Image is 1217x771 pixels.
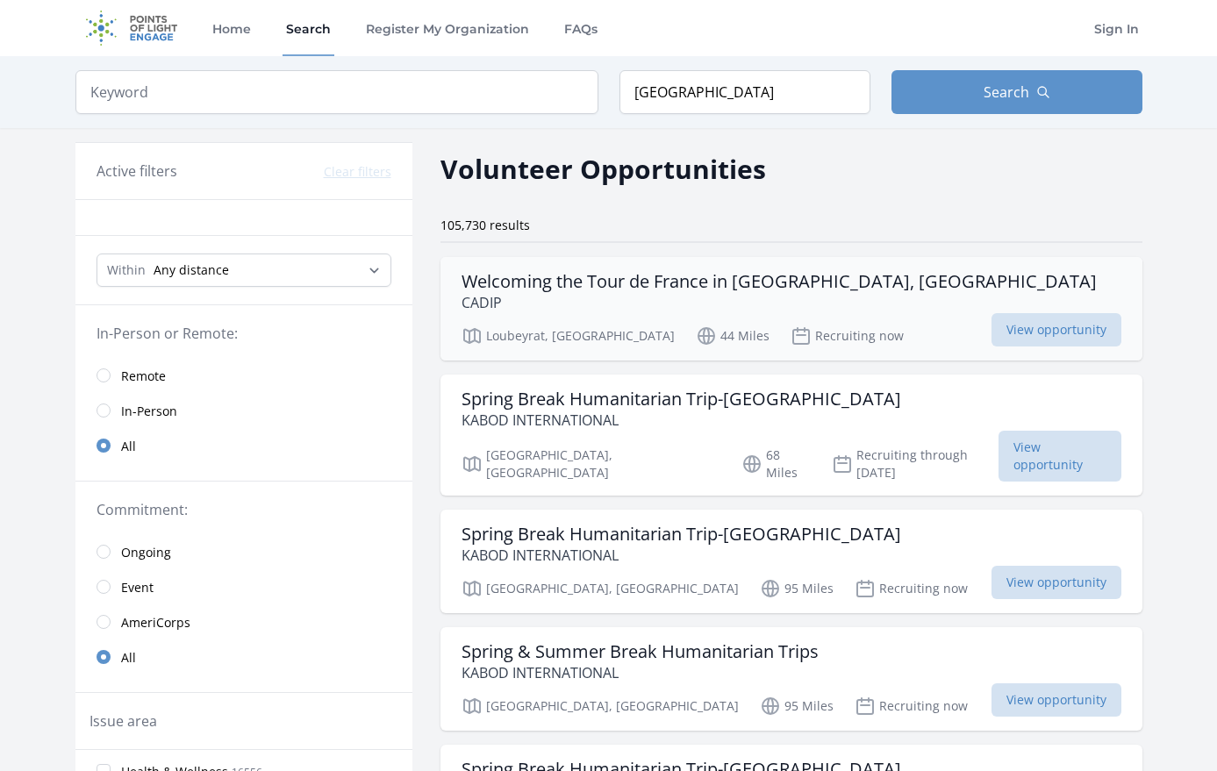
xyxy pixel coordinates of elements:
span: View opportunity [991,313,1121,346]
h3: Spring & Summer Break Humanitarian Trips [462,641,819,662]
a: Spring & Summer Break Humanitarian Trips KABOD INTERNATIONAL [GEOGRAPHIC_DATA], [GEOGRAPHIC_DATA]... [440,627,1142,731]
p: [GEOGRAPHIC_DATA], [GEOGRAPHIC_DATA] [462,696,739,717]
h3: Spring Break Humanitarian Trip-[GEOGRAPHIC_DATA] [462,524,901,545]
input: Keyword [75,70,598,114]
a: Ongoing [75,534,412,569]
a: Remote [75,358,412,393]
span: All [121,649,136,667]
span: In-Person [121,403,177,420]
p: [GEOGRAPHIC_DATA], [GEOGRAPHIC_DATA] [462,578,739,599]
span: All [121,438,136,455]
p: 95 Miles [760,578,834,599]
h2: Volunteer Opportunities [440,149,766,189]
button: Clear filters [324,163,391,181]
span: AmeriCorps [121,614,190,632]
h3: Welcoming the Tour de France in [GEOGRAPHIC_DATA], [GEOGRAPHIC_DATA] [462,271,1097,292]
input: Location [619,70,870,114]
a: Welcoming the Tour de France in [GEOGRAPHIC_DATA], [GEOGRAPHIC_DATA] CADIP Loubeyrat, [GEOGRAPHIC... [440,257,1142,361]
p: 68 Miles [741,446,811,482]
p: 44 Miles [696,325,770,346]
a: In-Person [75,393,412,428]
legend: Issue area [89,710,157,732]
span: 105,730 results [440,217,530,233]
a: All [75,428,412,463]
p: [GEOGRAPHIC_DATA], [GEOGRAPHIC_DATA] [462,446,721,482]
span: Remote [121,368,166,385]
button: Search [891,70,1142,114]
p: KABOD INTERNATIONAL [462,410,901,431]
a: All [75,639,412,675]
a: Spring Break Humanitarian Trip-[GEOGRAPHIC_DATA] KABOD INTERNATIONAL [GEOGRAPHIC_DATA], [GEOGRAPH... [440,375,1142,496]
p: Recruiting now [791,325,904,346]
legend: Commitment: [97,499,391,520]
p: KABOD INTERNATIONAL [462,662,819,683]
p: Recruiting now [855,696,968,717]
p: Recruiting now [855,578,968,599]
select: Search Radius [97,253,391,287]
legend: In-Person or Remote: [97,323,391,344]
p: Recruiting through [DATE] [832,446,999,482]
p: CADIP [462,292,1097,313]
span: View opportunity [991,683,1121,717]
span: Ongoing [121,544,171,561]
p: KABOD INTERNATIONAL [462,545,901,566]
span: View opportunity [999,431,1120,482]
h3: Spring Break Humanitarian Trip-[GEOGRAPHIC_DATA] [462,389,901,410]
a: AmeriCorps [75,604,412,639]
span: Event [121,579,154,596]
span: View opportunity [991,566,1121,599]
p: Loubeyrat, [GEOGRAPHIC_DATA] [462,325,675,346]
h3: Active filters [97,161,177,182]
a: Event [75,569,412,604]
span: Search [984,82,1029,103]
a: Spring Break Humanitarian Trip-[GEOGRAPHIC_DATA] KABOD INTERNATIONAL [GEOGRAPHIC_DATA], [GEOGRAPH... [440,510,1142,613]
p: 95 Miles [760,696,834,717]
